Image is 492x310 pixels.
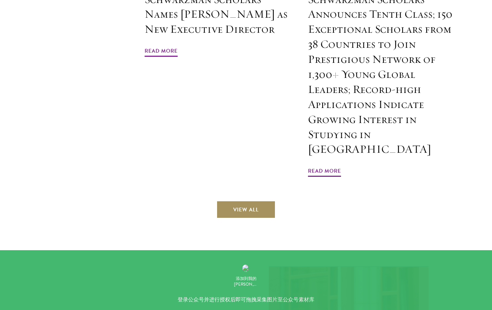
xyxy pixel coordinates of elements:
a: View All [216,201,276,219]
span: Read More [145,46,178,58]
span: Read More [308,166,341,178]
